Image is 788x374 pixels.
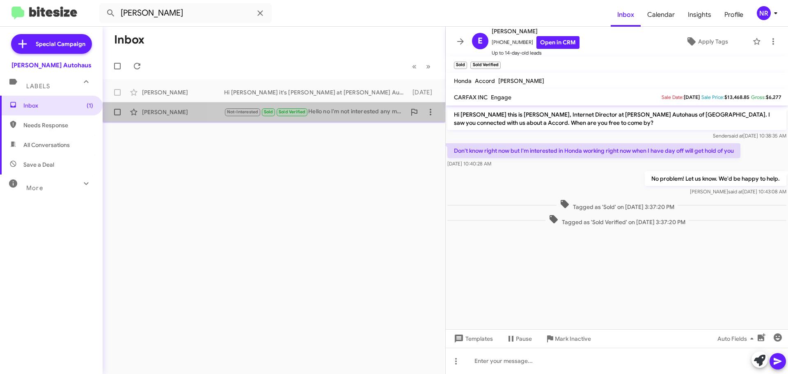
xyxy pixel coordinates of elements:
[454,94,488,101] span: CARFAX INC
[11,61,92,69] div: [PERSON_NAME] Autohaus
[454,62,467,69] small: Sold
[641,3,681,27] a: Calendar
[492,49,580,57] span: Up to 14-day-old leads
[757,6,771,20] div: NR
[536,36,580,49] a: Open in CRM
[492,36,580,49] span: [PHONE_NUMBER]
[99,3,272,23] input: Search
[142,108,224,116] div: [PERSON_NAME]
[36,40,85,48] span: Special Campaign
[492,26,580,36] span: [PERSON_NAME]
[23,121,93,129] span: Needs Response
[750,6,779,20] button: NR
[142,88,224,96] div: [PERSON_NAME]
[279,109,306,115] span: Sold Verified
[26,83,50,90] span: Labels
[662,94,684,100] span: Sale Date:
[475,77,495,85] span: Accord
[421,58,435,75] button: Next
[26,184,43,192] span: More
[426,61,431,71] span: »
[718,3,750,27] a: Profile
[516,331,532,346] span: Pause
[717,331,757,346] span: Auto Fields
[407,58,421,75] button: Previous
[664,34,749,49] button: Apply Tags
[447,107,786,130] p: Hi [PERSON_NAME] this is [PERSON_NAME], Internet Director at [PERSON_NAME] Autohaus of [GEOGRAPHI...
[724,94,749,100] span: $13,468.85
[478,34,483,48] span: E
[491,94,511,101] span: Engage
[766,94,781,100] span: $6,277
[470,62,500,69] small: Sold Verified
[224,107,406,117] div: Hello no I'm not interested any more
[711,331,763,346] button: Auto Fields
[728,188,742,195] span: said at
[538,331,598,346] button: Mark Inactive
[264,109,273,115] span: Sold
[452,331,493,346] span: Templates
[446,331,499,346] button: Templates
[751,94,766,100] span: Gross:
[23,101,93,110] span: Inbox
[701,94,724,100] span: Sale Price:
[224,88,408,96] div: Hi [PERSON_NAME] it's [PERSON_NAME] at [PERSON_NAME] Autohaus of [GEOGRAPHIC_DATA][PERSON_NAME] j...
[447,161,491,167] span: [DATE] 10:40:28 AM
[23,141,70,149] span: All Conversations
[447,143,740,158] p: Don't know right now but I'm interested in Honda working right now when I have day off will get h...
[557,199,678,211] span: Tagged as 'Sold' on [DATE] 3:37:20 PM
[611,3,641,27] a: Inbox
[645,171,786,186] p: No problem! Let us know. We'd be happy to help.
[555,331,591,346] span: Mark Inactive
[690,188,786,195] span: [PERSON_NAME] [DATE] 10:43:08 AM
[408,88,439,96] div: [DATE]
[545,214,689,226] span: Tagged as 'Sold Verified' on [DATE] 3:37:20 PM
[498,77,544,85] span: [PERSON_NAME]
[227,109,259,115] span: Not-Interested
[454,77,472,85] span: Honda
[684,94,700,100] span: [DATE]
[499,331,538,346] button: Pause
[114,33,144,46] h1: Inbox
[11,34,92,54] a: Special Campaign
[681,3,718,27] a: Insights
[713,133,786,139] span: Sender [DATE] 10:38:35 AM
[698,34,728,49] span: Apply Tags
[87,101,93,110] span: (1)
[408,58,435,75] nav: Page navigation example
[412,61,417,71] span: «
[729,133,743,139] span: said at
[23,161,54,169] span: Save a Deal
